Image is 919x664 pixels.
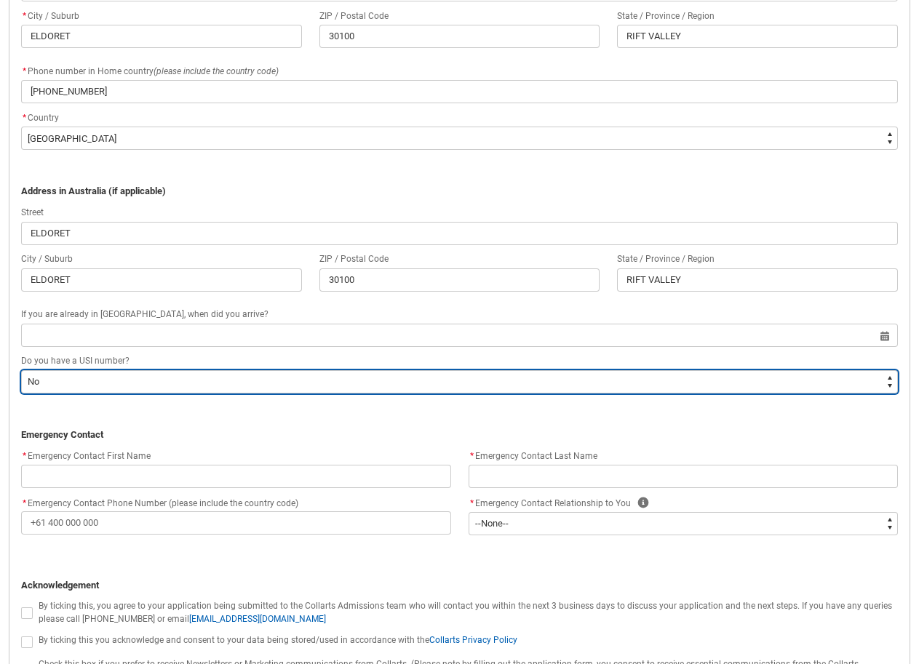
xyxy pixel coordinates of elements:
[28,113,59,123] span: Country
[21,254,73,264] span: City / Suburb
[23,66,26,76] abbr: required
[21,11,79,21] span: City / Suburb
[470,451,474,461] abbr: required
[21,66,279,76] span: Phone number in Home country
[319,11,389,21] span: ZIP / Postal Code
[21,511,451,535] input: +61 400 000 000
[21,451,151,461] span: Emergency Contact First Name
[21,356,130,366] span: Do you have a USI number?
[319,254,389,264] span: ZIP / Postal Code
[21,207,44,217] span: Street
[21,494,304,510] label: Emergency Contact Phone Number (please include the country code)
[470,498,474,508] abbr: required
[39,601,892,624] span: By ticking this, you agree to your application being submitted to the Collarts Admissions team wh...
[469,451,597,461] span: Emergency Contact Last Name
[21,429,103,440] strong: Emergency Contact
[39,635,517,645] span: By ticking this you acknowledge and consent to your data being stored/used in accordance with the
[189,614,326,624] a: [EMAIL_ADDRESS][DOMAIN_NAME]
[23,451,26,461] abbr: required
[21,309,268,319] span: If you are already in [GEOGRAPHIC_DATA], when did you arrive?
[429,635,517,645] a: Collarts Privacy Policy
[23,11,26,21] abbr: required
[617,11,715,21] span: State / Province / Region
[23,498,26,508] abbr: required
[154,66,279,76] em: (please include the country code)
[21,185,166,196] strong: Address in Australia (if applicable)
[617,254,715,264] span: State / Province / Region
[23,113,26,123] abbr: required
[475,498,631,508] span: Emergency Contact Relationship to You
[21,580,99,591] strong: Acknowledgement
